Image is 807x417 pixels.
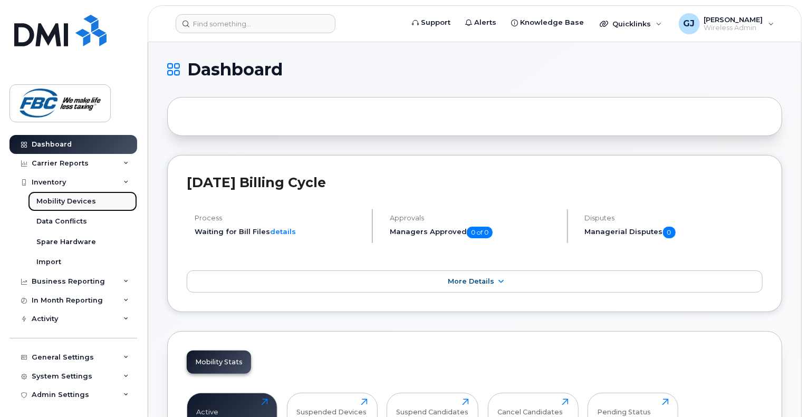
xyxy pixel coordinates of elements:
div: Cancel Candidates [497,399,563,416]
span: More Details [448,277,494,285]
h2: [DATE] Billing Cycle [187,174,763,190]
a: details [270,227,296,236]
span: 0 [663,227,676,238]
span: Dashboard [187,62,283,77]
li: Waiting for Bill Files [195,227,363,237]
h5: Managers Approved [390,227,558,238]
div: Suspended Devices [296,399,367,416]
div: Pending Status [598,399,651,416]
div: Active [197,399,219,416]
span: 0 of 0 [467,227,493,238]
h5: Managerial Disputes [585,227,763,238]
h4: Process [195,214,363,222]
h4: Disputes [585,214,763,222]
div: Suspend Candidates [397,399,469,416]
h4: Approvals [390,214,558,222]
